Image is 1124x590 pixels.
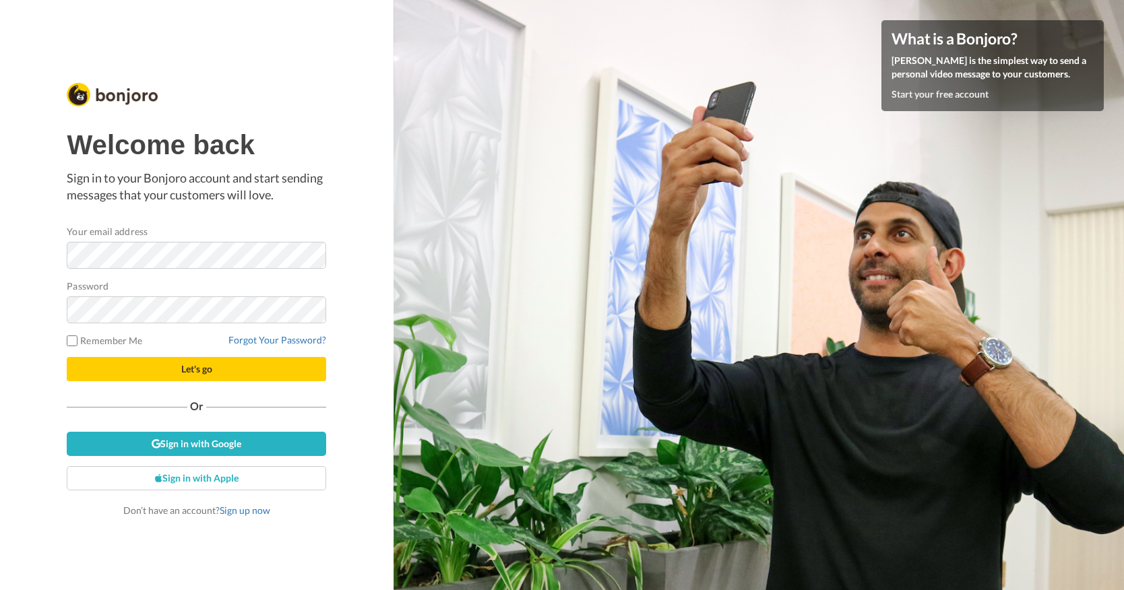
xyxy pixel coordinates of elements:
input: Remember Me [67,335,77,346]
h4: What is a Bonjoro? [892,30,1094,47]
span: Let's go [181,363,212,374]
a: Start your free account [892,88,989,100]
h1: Welcome back [67,130,326,160]
a: Forgot Your Password? [228,334,326,346]
a: Sign in with Apple [67,466,326,490]
button: Let's go [67,357,326,381]
label: Password [67,279,108,293]
a: Sign in with Google [67,432,326,456]
span: Don’t have an account? [123,504,270,516]
a: Sign up now [220,504,270,516]
p: Sign in to your Bonjoro account and start sending messages that your customers will love. [67,170,326,204]
p: [PERSON_NAME] is the simplest way to send a personal video message to your customers. [892,54,1094,81]
label: Your email address [67,224,147,238]
span: Or [187,401,206,411]
label: Remember Me [67,333,142,348]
